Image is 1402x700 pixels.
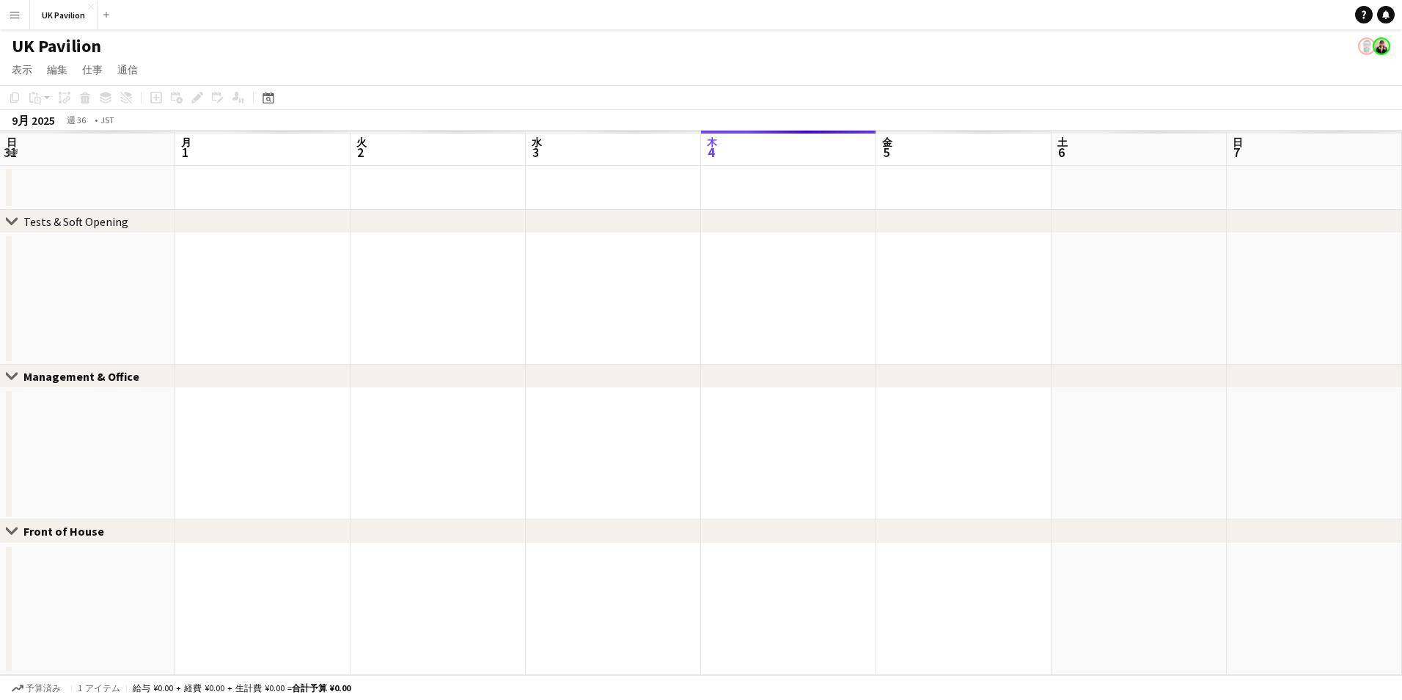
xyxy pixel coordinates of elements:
span: 土 [1057,136,1068,149]
span: 31 [4,144,17,161]
a: 仕事 [76,60,109,79]
span: 表示 [12,63,32,76]
span: 1 アイテム [78,682,120,693]
div: JST [100,114,114,125]
span: 6 [1055,144,1068,161]
div: Front of House [23,524,116,539]
span: 編集 [47,63,67,76]
span: 通信 [117,63,138,76]
app-user-avatar: Christophe Leroy [1358,37,1376,55]
span: 7 [1230,144,1243,161]
div: 9月 2025 [12,113,55,128]
span: 3 [529,144,542,161]
span: 仕事 [82,63,103,76]
span: 週 36 [58,114,95,125]
div: 給与 ¥0.00 + 経費 ¥0.00 + 生計費 ¥0.00 = [133,682,350,693]
span: 日 [1233,136,1243,149]
span: 日 [6,136,17,149]
span: 予算済み [26,683,61,693]
div: Tests & Soft Opening [23,214,128,229]
span: 金 [882,136,892,149]
span: 2 [354,144,367,161]
span: 火 [356,136,367,149]
span: 4 [705,144,717,161]
a: 表示 [6,60,38,79]
a: 編集 [41,60,73,79]
span: 1 [179,144,191,161]
span: 合計予算 ¥0.00 [292,682,350,693]
button: UK Pavilion [30,1,98,29]
button: 予算済み [7,680,65,696]
div: Management & Office [23,369,151,384]
a: 通信 [111,60,144,79]
app-user-avatar: Rena HIEIDA [1373,37,1390,55]
h1: UK Pavilion [12,35,101,57]
span: 5 [880,144,892,161]
span: 木 [707,136,717,149]
span: 水 [532,136,542,149]
span: 月 [181,136,191,149]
